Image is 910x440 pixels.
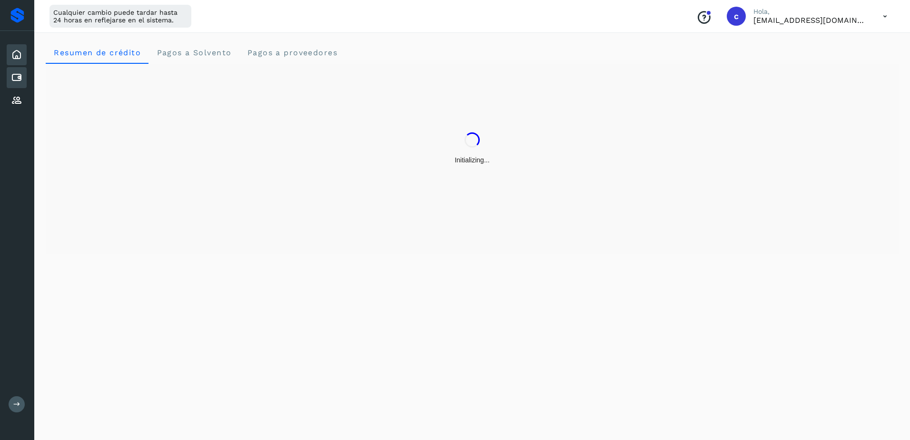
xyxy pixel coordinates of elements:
[7,44,27,65] div: Inicio
[53,48,141,57] span: Resumen de crédito
[156,48,231,57] span: Pagos a Solvento
[7,90,27,111] div: Proveedores
[49,5,191,28] div: Cualquier cambio puede tardar hasta 24 horas en reflejarse en el sistema.
[7,67,27,88] div: Cuentas por pagar
[753,16,868,25] p: cxp@53cargo.com
[247,48,337,57] span: Pagos a proveedores
[753,8,868,16] p: Hola,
